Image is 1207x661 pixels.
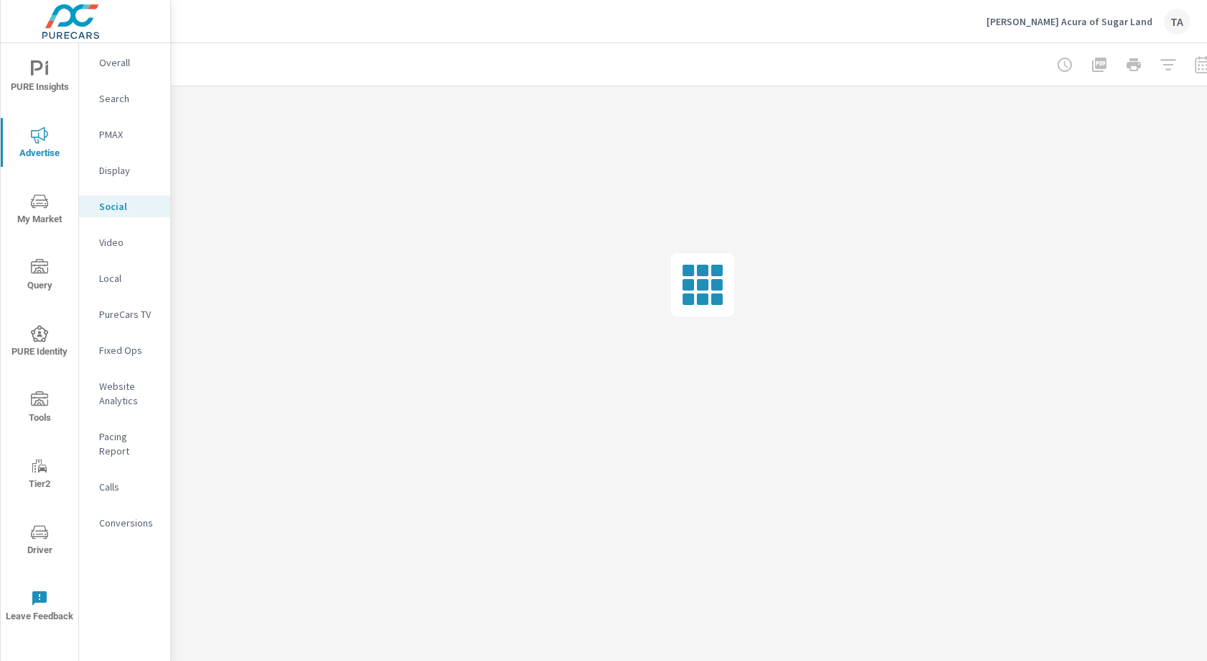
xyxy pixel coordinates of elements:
[99,271,159,286] p: Local
[99,199,159,214] p: Social
[79,88,170,109] div: Search
[5,193,74,228] span: My Market
[99,429,159,458] p: Pacing Report
[1164,9,1190,35] div: TA
[5,524,74,559] span: Driver
[5,391,74,427] span: Tools
[79,52,170,73] div: Overall
[79,339,170,361] div: Fixed Ops
[79,268,170,289] div: Local
[5,457,74,493] span: Tier2
[99,91,159,106] p: Search
[99,343,159,357] p: Fixed Ops
[79,124,170,145] div: PMAX
[79,375,170,411] div: Website Analytics
[99,480,159,494] p: Calls
[5,60,74,96] span: PURE Insights
[79,196,170,217] div: Social
[5,259,74,294] span: Query
[1,43,78,639] div: nav menu
[99,307,159,322] p: PureCars TV
[79,232,170,253] div: Video
[79,476,170,498] div: Calls
[79,512,170,534] div: Conversions
[99,516,159,530] p: Conversions
[99,127,159,142] p: PMAX
[5,590,74,625] span: Leave Feedback
[99,235,159,250] p: Video
[79,160,170,181] div: Display
[99,379,159,408] p: Website Analytics
[79,426,170,462] div: Pacing Report
[5,325,74,360] span: PURE Identity
[986,15,1152,28] p: [PERSON_NAME] Acura of Sugar Land
[79,304,170,325] div: PureCars TV
[99,163,159,178] p: Display
[99,55,159,70] p: Overall
[5,127,74,162] span: Advertise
